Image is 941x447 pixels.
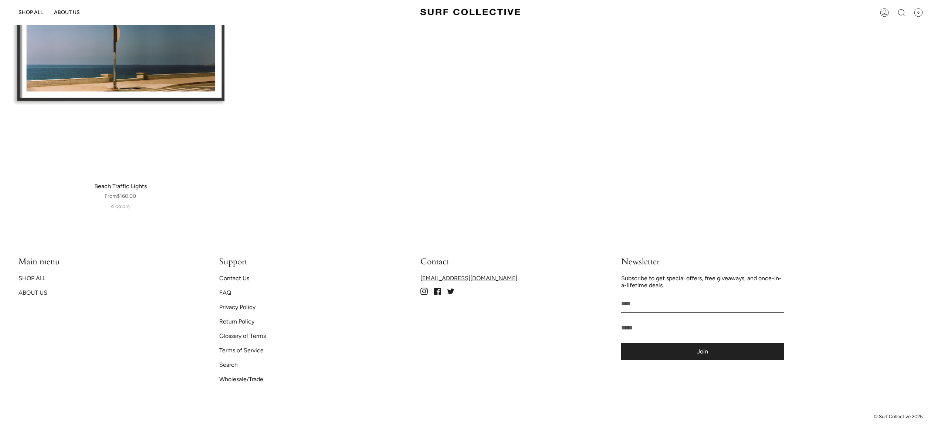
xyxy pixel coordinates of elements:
[18,257,201,271] h2: Main menu
[15,182,226,190] span: Beach Traffic Lights
[874,414,923,419] a: © Surf Collective 2025
[420,257,603,271] h2: Contact
[914,8,923,17] span: 0
[219,361,238,368] a: Search
[18,275,46,282] a: SHOP ALL
[420,6,520,19] img: Surf Collective
[219,257,402,271] h2: Support
[420,275,517,282] a: [EMAIL_ADDRESS][DOMAIN_NAME]
[7,176,233,217] a: Beach Traffic Lights
[621,343,784,360] button: Join
[18,9,43,16] span: SHOP ALL
[54,9,80,16] span: ABOUT US
[621,275,784,289] p: Subscribe to get special offers, free giveaways, and once-in-a-lifetime deals.
[18,289,47,296] a: ABOUT US
[219,347,264,354] a: Terms of Service
[7,200,233,213] span: 4 colors
[105,193,136,199] span: $160.00
[219,318,254,325] a: Return Policy
[219,289,231,296] a: FAQ
[219,275,249,282] a: Contact Us
[219,376,263,383] a: Wholesale/Trade
[219,304,255,311] a: Privacy Policy
[621,319,784,337] input: Email
[621,294,784,313] input: Name
[621,257,784,271] h2: Newsletter
[219,332,266,339] a: Glossary of Terms
[105,193,117,199] small: From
